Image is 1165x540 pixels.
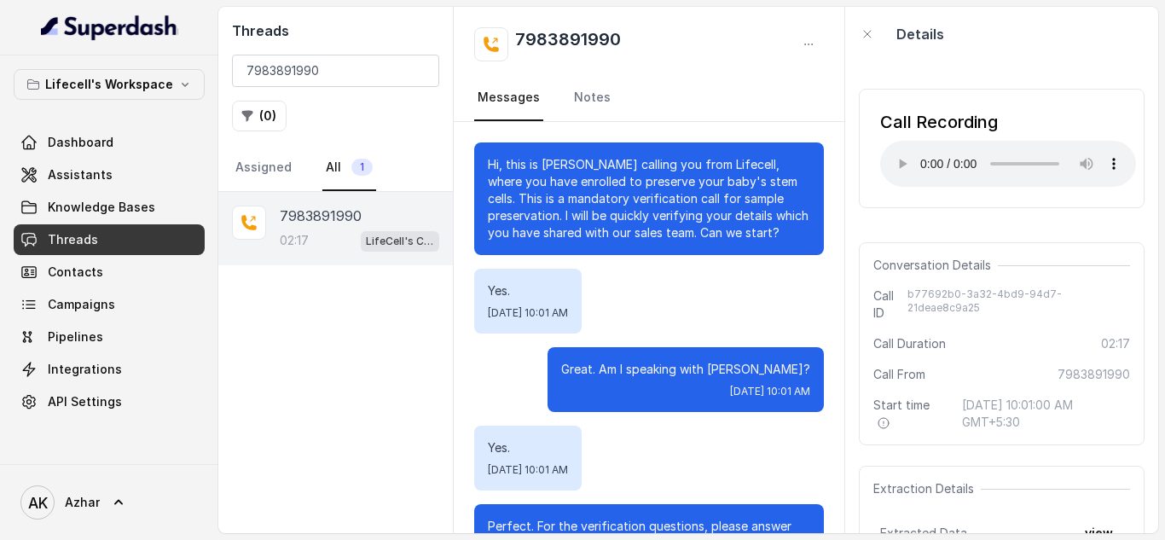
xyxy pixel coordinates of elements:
[515,27,621,61] h2: 7983891990
[48,296,115,313] span: Campaigns
[48,361,122,378] span: Integrations
[1058,366,1130,383] span: 7983891990
[14,160,205,190] a: Assistants
[873,257,998,274] span: Conversation Details
[232,55,439,87] input: Search by Call ID or Phone Number
[14,386,205,417] a: API Settings
[28,494,48,512] text: AK
[962,397,1130,431] span: [DATE] 10:01:00 AM GMT+5:30
[14,192,205,223] a: Knowledge Bases
[322,145,376,191] a: All1
[14,127,205,158] a: Dashboard
[351,159,373,176] span: 1
[14,224,205,255] a: Threads
[48,134,113,151] span: Dashboard
[366,233,434,250] p: LifeCell's Call Assistant
[48,166,113,183] span: Assistants
[14,322,205,352] a: Pipelines
[48,264,103,281] span: Contacts
[488,439,568,456] p: Yes.
[45,74,173,95] p: Lifecell's Workspace
[880,141,1136,187] audio: Your browser does not support the audio element.
[232,101,287,131] button: (0)
[14,354,205,385] a: Integrations
[488,156,810,241] p: Hi, this is [PERSON_NAME] calling you from Lifecell, where you have enrolled to preserve your bab...
[232,145,295,191] a: Assigned
[873,287,907,322] span: Call ID
[474,75,824,121] nav: Tabs
[41,14,178,41] img: light.svg
[873,366,925,383] span: Call From
[561,361,810,378] p: Great. Am I speaking with [PERSON_NAME]?
[280,232,309,249] p: 02:17
[280,206,362,226] p: 7983891990
[14,257,205,287] a: Contacts
[488,463,568,477] span: [DATE] 10:01 AM
[896,24,944,44] p: Details
[730,385,810,398] span: [DATE] 10:01 AM
[65,494,100,511] span: Azhar
[14,289,205,320] a: Campaigns
[48,231,98,248] span: Threads
[880,110,1136,134] div: Call Recording
[48,199,155,216] span: Knowledge Bases
[907,287,1130,322] span: b77692b0-3a32-4bd9-94d7-21deae8c9a25
[1101,335,1130,352] span: 02:17
[48,328,103,345] span: Pipelines
[873,335,946,352] span: Call Duration
[232,145,439,191] nav: Tabs
[232,20,439,41] h2: Threads
[474,75,543,121] a: Messages
[14,479,205,526] a: Azhar
[48,393,122,410] span: API Settings
[14,69,205,100] button: Lifecell's Workspace
[571,75,614,121] a: Notes
[873,397,948,431] span: Start time
[873,480,981,497] span: Extraction Details
[488,282,568,299] p: Yes.
[488,306,568,320] span: [DATE] 10:01 AM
